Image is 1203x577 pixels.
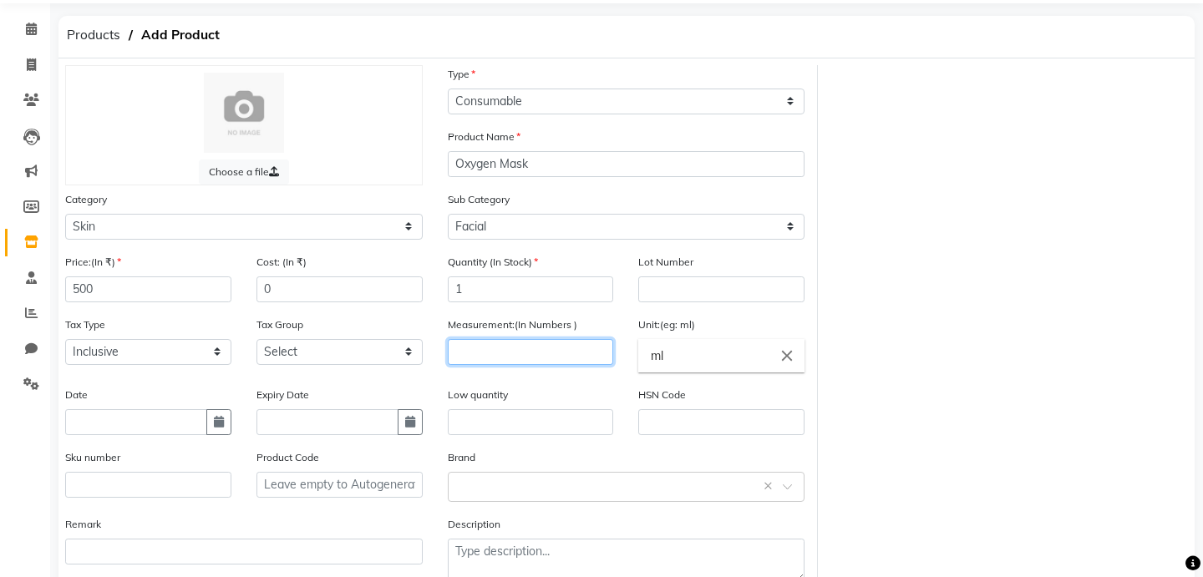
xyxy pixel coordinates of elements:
[448,517,500,532] label: Description
[448,67,475,82] label: Type
[256,387,309,402] label: Expiry Date
[448,129,520,144] label: Product Name
[764,478,778,495] span: Clear all
[778,347,796,365] i: Close
[65,450,120,465] label: Sku number
[638,387,686,402] label: HSN Code
[65,317,105,332] label: Tax Type
[256,317,303,332] label: Tax Group
[256,450,319,465] label: Product Code
[638,317,695,332] label: Unit:(eg: ml)
[448,192,510,207] label: Sub Category
[65,517,101,532] label: Remark
[256,255,307,270] label: Cost: (In ₹)
[199,159,289,185] label: Choose a file
[448,450,475,465] label: Brand
[638,255,693,270] label: Lot Number
[133,20,228,50] span: Add Product
[448,317,577,332] label: Measurement:(In Numbers )
[448,255,538,270] label: Quantity (In Stock)
[448,387,508,402] label: Low quantity
[204,73,284,153] img: Cinque Terre
[65,255,121,270] label: Price:(In ₹)
[58,20,129,50] span: Products
[65,387,88,402] label: Date
[65,192,107,207] label: Category
[256,472,423,498] input: Leave empty to Autogenerate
